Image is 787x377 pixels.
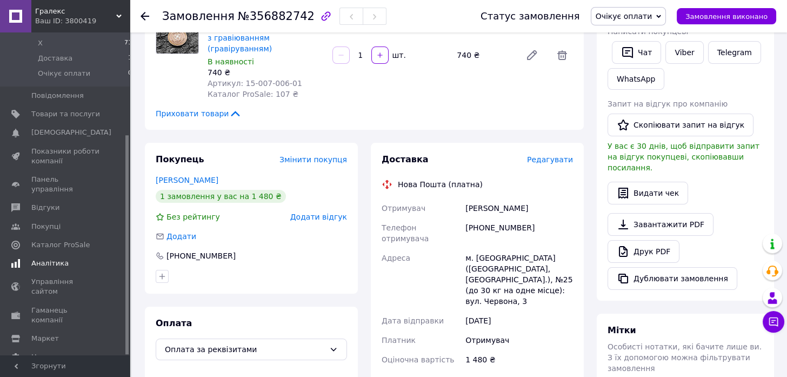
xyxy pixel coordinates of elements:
a: Viber [665,41,703,64]
span: Телефон отримувача [382,223,429,243]
span: №356882742 [238,10,315,23]
a: [PERSON_NAME] [156,176,218,184]
span: 71 [124,38,132,48]
span: Доставка [38,54,72,63]
span: Аналітика [31,259,69,268]
a: Брелок-монета мідна чоловіку на річницю весілля з гравіюванням (гравіруванням) [208,12,321,53]
span: Видалити [551,44,573,66]
button: Скопіювати запит на відгук [608,114,753,136]
span: Замовлення виконано [685,12,768,21]
span: Товари та послуги [31,109,100,119]
span: Без рейтингу [166,213,220,221]
span: Мітки [608,325,636,335]
span: Змінити покупця [279,155,347,164]
div: Ваш ID: 3800419 [35,16,130,26]
div: Нова Пошта (платна) [395,179,485,190]
div: Отримувач [463,330,575,350]
span: Каталог ProSale [31,240,90,250]
span: Очікує оплати [38,69,90,78]
span: Доставка [382,154,429,164]
div: 740 ₴ [208,67,324,78]
div: [PHONE_NUMBER] [165,250,237,261]
span: Налаштування [31,352,86,362]
div: [PERSON_NAME] [463,199,575,218]
a: WhatsApp [608,68,664,90]
span: Замовлення [162,10,235,23]
span: Гаманець компанії [31,306,100,325]
span: Відгуки [31,203,59,213]
span: Додати відгук [290,213,347,221]
a: Завантажити PDF [608,213,713,236]
span: Покупець [156,154,204,164]
button: Замовлення виконано [677,8,776,24]
span: У вас є 30 днів, щоб відправити запит на відгук покупцеві, скопіювавши посилання. [608,142,759,172]
span: Оплата [156,318,192,328]
span: Адреса [382,254,410,262]
button: Чат з покупцем [763,311,784,333]
span: Показники роботи компанії [31,147,100,166]
span: Каталог ProSale: 107 ₴ [208,90,298,98]
span: Гралекс [35,6,116,16]
span: Панель управління [31,175,100,194]
span: Артикул: 15-007-006-01 [208,79,302,88]
a: Друк PDF [608,240,679,263]
div: [PHONE_NUMBER] [463,218,575,248]
button: Видати чек [608,182,688,204]
span: Запит на відгук про компанію [608,100,728,108]
button: Дублювати замовлення [608,267,737,290]
span: Повідомлення [31,91,84,101]
span: Платник [382,336,416,345]
span: X [38,38,43,48]
div: 1 замовлення у вас на 1 480 ₴ [156,190,286,203]
span: Особисті нотатки, які бачите лише ви. З їх допомогою можна фільтрувати замовлення [608,342,762,373]
div: Повернутися назад [141,11,149,22]
span: Управління сайтом [31,277,100,296]
span: В наявності [208,57,254,66]
div: Статус замовлення [481,11,580,22]
span: Маркет [31,334,59,343]
span: Покупці [31,222,61,232]
span: Редагувати [527,155,573,164]
div: 1 480 ₴ [463,350,575,369]
span: Очікує оплати [596,12,652,21]
span: Приховати товари [156,108,242,119]
span: Оплата за реквізитами [165,343,325,355]
span: Написати покупцеві [608,27,688,36]
a: Telegram [708,41,761,64]
span: Оціночна вартість [382,355,454,364]
span: Отримувач [382,204,425,213]
span: [DEMOGRAPHIC_DATA] [31,128,111,137]
div: м. [GEOGRAPHIC_DATA] ([GEOGRAPHIC_DATA], [GEOGRAPHIC_DATA].), №25 (до 30 кг на одне місце): вул. ... [463,248,575,311]
a: Редагувати [521,44,543,66]
div: 740 ₴ [452,48,517,63]
span: Дата відправки [382,316,444,325]
div: шт. [390,50,407,61]
div: [DATE] [463,311,575,330]
span: Додати [166,232,196,241]
button: Чат [612,41,661,64]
